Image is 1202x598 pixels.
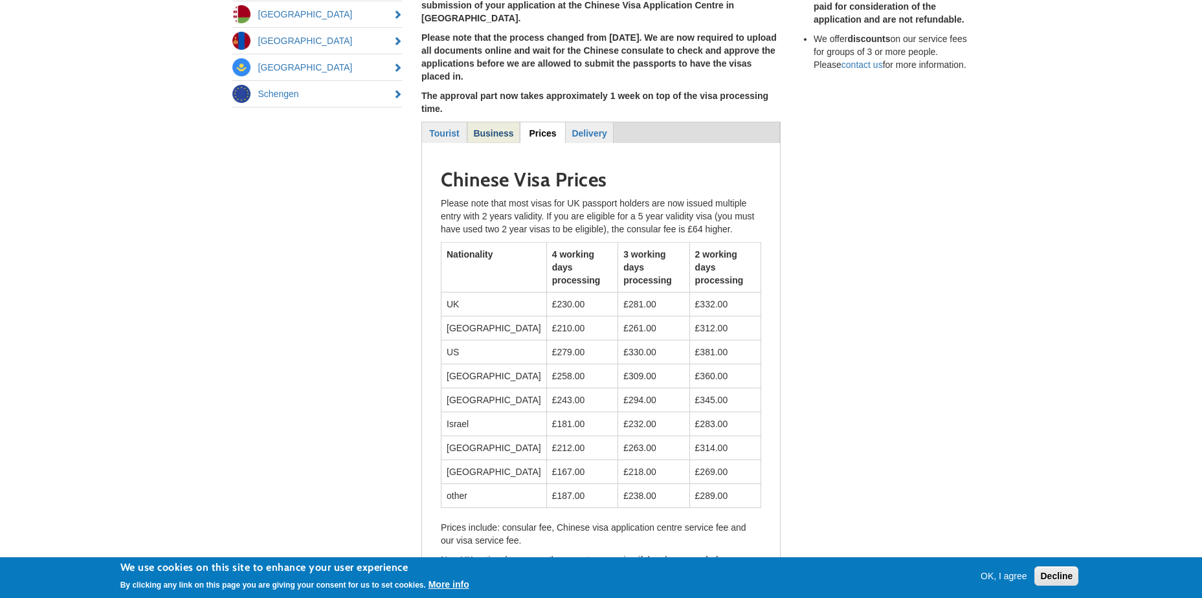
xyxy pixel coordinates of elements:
a: Business [468,122,519,142]
td: [GEOGRAPHIC_DATA] [441,316,547,340]
strong: discounts [847,34,890,44]
button: More info [428,578,469,591]
a: Delivery [566,122,612,142]
a: [GEOGRAPHIC_DATA] [232,54,403,80]
a: [GEOGRAPHIC_DATA] [232,1,403,27]
strong: The approval part now takes approximately 1 week on top of the visa processing time. [421,91,768,114]
strong: 3 working days processing [623,249,672,285]
li: We offer on our service fees for groups of 3 or more people. Please for more information. [814,32,970,71]
td: £283.00 [689,412,761,436]
td: £345.00 [689,388,761,412]
td: £309.00 [618,364,689,388]
td: £181.00 [546,412,618,436]
button: OK, I agree [975,570,1032,582]
a: Tourist [423,122,466,142]
td: UK [441,293,547,316]
td: £187.00 [546,484,618,508]
td: £289.00 [689,484,761,508]
td: £330.00 [618,340,689,364]
td: £360.00 [689,364,761,388]
td: [GEOGRAPHIC_DATA] [441,364,547,388]
td: £261.00 [618,316,689,340]
h2: Chinese Visa Prices [441,169,761,190]
a: [GEOGRAPHIC_DATA] [232,28,403,54]
strong: Nationality [447,249,493,260]
td: £243.00 [546,388,618,412]
td: £210.00 [546,316,618,340]
p: Prices include: consular fee, Chinese visa application centre service fee and our visa service fee. [441,521,761,547]
td: £381.00 [689,340,761,364]
td: [GEOGRAPHIC_DATA] [441,460,547,484]
strong: Delivery [572,128,607,138]
td: £218.00 [618,460,689,484]
td: £258.00 [546,364,618,388]
td: Israel [441,412,547,436]
strong: Prices [529,128,557,138]
h2: We use cookies on this site to enhance your user experience [120,560,469,575]
td: £269.00 [689,460,761,484]
p: [GEOGRAPHIC_DATA] [447,441,541,454]
td: £312.00 [689,316,761,340]
td: £332.00 [689,293,761,316]
p: By clicking any link on this page you are giving your consent for us to set cookies. [120,581,426,590]
strong: Please note that the process changed from [DATE]. We are now required to upload all documents onl... [421,32,777,82]
strong: 2 working days processing [695,249,744,285]
a: Prices [520,122,565,142]
p: Non-UK nationals can use the urgent processing if they have proof of permanent residence in the [... [441,553,761,579]
td: £279.00 [546,340,618,364]
td: £212.00 [546,436,618,460]
strong: Business [473,128,513,138]
strong: Tourist [429,128,459,138]
strong: 4 working days processing [552,249,601,285]
td: US [441,340,547,364]
td: £281.00 [618,293,689,316]
a: contact us [841,60,883,70]
td: £238.00 [618,484,689,508]
button: Decline [1034,566,1078,586]
td: £314.00 [689,436,761,460]
td: other [441,484,547,508]
td: [GEOGRAPHIC_DATA] [441,388,547,412]
td: £263.00 [618,436,689,460]
td: £230.00 [546,293,618,316]
a: Schengen [232,81,403,107]
p: Please note that most visas for UK passport holders are now issued multiple entry with 2 years va... [441,197,761,236]
td: £232.00 [618,412,689,436]
td: £167.00 [546,460,618,484]
td: £294.00 [618,388,689,412]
